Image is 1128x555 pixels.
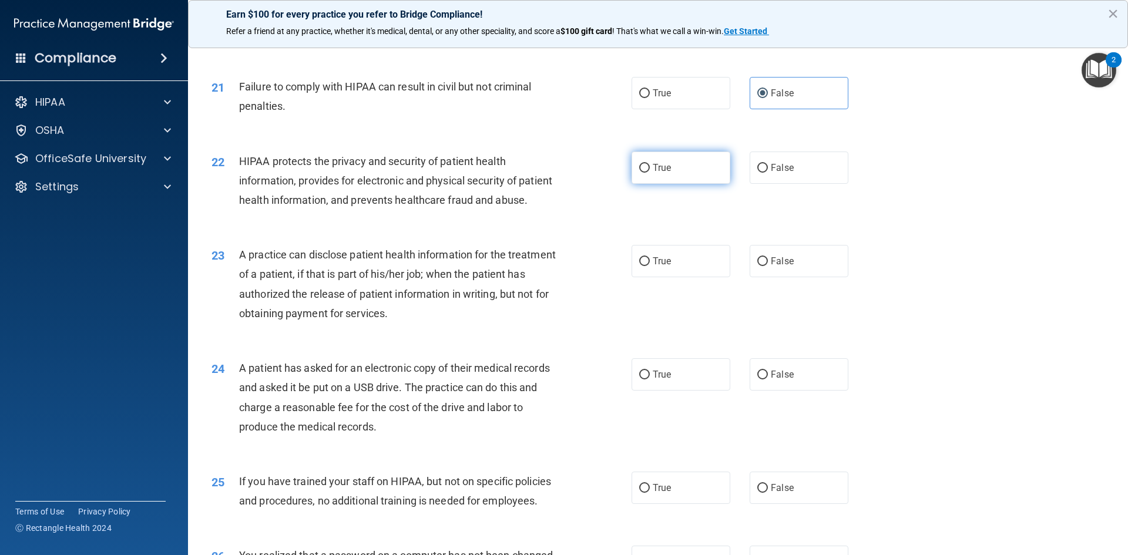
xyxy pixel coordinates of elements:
[211,475,224,489] span: 25
[757,371,768,379] input: False
[1082,53,1116,88] button: Open Resource Center, 2 new notifications
[239,155,552,206] span: HIPAA protects the privacy and security of patient health information, provides for electronic an...
[14,123,171,137] a: OSHA
[639,164,650,173] input: True
[771,162,794,173] span: False
[639,257,650,266] input: True
[35,50,116,66] h4: Compliance
[239,362,550,433] span: A patient has asked for an electronic copy of their medical records and asked it be put on a USB ...
[653,369,671,380] span: True
[612,26,724,36] span: ! That's what we call a win-win.
[724,26,769,36] a: Get Started
[771,369,794,380] span: False
[771,255,794,267] span: False
[14,12,174,36] img: PMB logo
[15,522,112,534] span: Ⓒ Rectangle Health 2024
[211,248,224,263] span: 23
[35,152,146,166] p: OfficeSafe University
[639,371,650,379] input: True
[1112,60,1116,75] div: 2
[653,482,671,493] span: True
[757,484,768,493] input: False
[757,257,768,266] input: False
[771,482,794,493] span: False
[211,155,224,169] span: 22
[239,248,556,319] span: A practice can disclose patient health information for the treatment of a patient, if that is par...
[14,152,171,166] a: OfficeSafe University
[35,123,65,137] p: OSHA
[14,180,171,194] a: Settings
[35,180,79,194] p: Settings
[1107,4,1119,23] button: Close
[724,26,767,36] strong: Get Started
[757,89,768,98] input: False
[639,89,650,98] input: True
[211,362,224,376] span: 24
[653,255,671,267] span: True
[639,484,650,493] input: True
[239,80,532,112] span: Failure to comply with HIPAA can result in civil but not criminal penalties.
[226,9,1090,20] p: Earn $100 for every practice you refer to Bridge Compliance!
[35,95,65,109] p: HIPAA
[653,88,671,99] span: True
[226,26,560,36] span: Refer a friend at any practice, whether it's medical, dental, or any other speciality, and score a
[560,26,612,36] strong: $100 gift card
[757,164,768,173] input: False
[239,475,551,507] span: If you have trained your staff on HIPAA, but not on specific policies and procedures, no addition...
[15,506,64,517] a: Terms of Use
[78,506,131,517] a: Privacy Policy
[211,80,224,95] span: 21
[14,95,171,109] a: HIPAA
[653,162,671,173] span: True
[771,88,794,99] span: False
